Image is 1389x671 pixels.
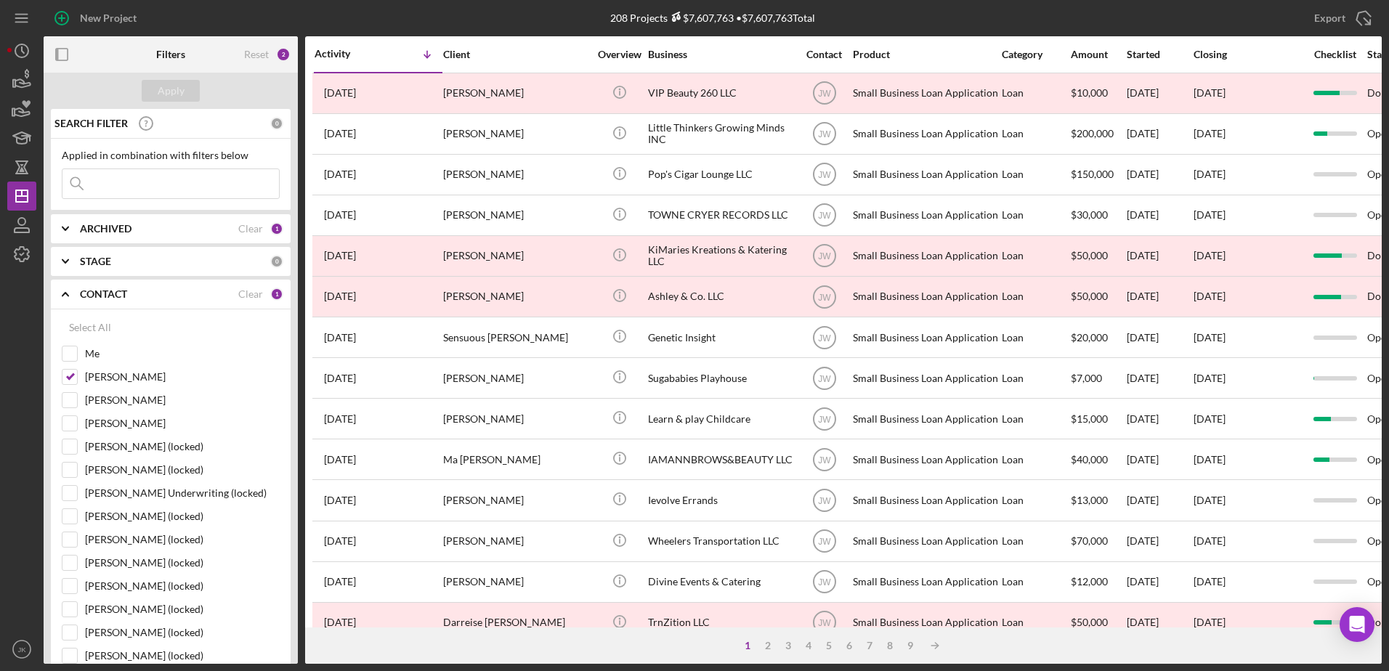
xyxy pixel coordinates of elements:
[853,359,998,397] div: Small Business Loan Application
[1194,575,1226,587] time: [DATE]
[819,640,839,651] div: 5
[69,313,111,342] div: Select All
[85,625,280,640] label: [PERSON_NAME] (locked)
[853,440,998,479] div: Small Business Loan Application
[1071,49,1125,60] div: Amount
[443,359,588,397] div: [PERSON_NAME]
[818,292,831,302] text: JW
[85,509,280,524] label: [PERSON_NAME] (locked)
[818,414,831,424] text: JW
[1194,616,1226,628] time: [DATE]
[85,486,280,500] label: [PERSON_NAME] Underwriting (locked)
[85,556,280,570] label: [PERSON_NAME] (locked)
[85,602,280,617] label: [PERSON_NAME] (locked)
[1127,74,1192,113] div: [DATE]
[880,640,900,651] div: 8
[853,237,998,275] div: Small Business Loan Application
[1127,155,1192,194] div: [DATE]
[80,256,111,267] b: STAGE
[648,318,793,357] div: Genetic Insight
[1194,86,1226,99] time: [DATE]
[648,74,793,113] div: VIP Beauty 260 LLC
[818,251,831,261] text: JW
[1127,318,1192,357] div: [DATE]
[668,12,734,24] div: $7,607,763
[818,129,831,139] text: JW
[443,237,588,275] div: [PERSON_NAME]
[1002,49,1069,60] div: Category
[818,537,831,547] text: JW
[778,640,798,651] div: 3
[797,49,851,60] div: Contact
[7,635,36,664] button: JK
[1002,155,1069,194] div: Loan
[85,463,280,477] label: [PERSON_NAME] (locked)
[853,196,998,235] div: Small Business Loan Application
[1002,196,1069,235] div: Loan
[443,522,588,561] div: [PERSON_NAME]
[610,12,815,24] div: 208 Projects • $7,607,763 Total
[1127,49,1192,60] div: Started
[1194,372,1226,384] time: [DATE]
[853,49,998,60] div: Product
[648,563,793,601] div: Divine Events & Catering
[648,196,793,235] div: TOWNE CRYER RECORDS LLC
[1002,563,1069,601] div: Loan
[85,579,280,593] label: [PERSON_NAME] (locked)
[1194,331,1226,343] time: [DATE]
[1002,481,1069,519] div: Loan
[1127,196,1192,235] div: [DATE]
[1071,412,1108,425] span: $15,000
[853,522,998,561] div: Small Business Loan Application
[443,115,588,153] div: [PERSON_NAME]
[1071,372,1102,384] span: $7,000
[1071,534,1108,547] span: $70,000
[324,617,356,628] time: 2025-04-16 13:12
[1002,399,1069,438] div: Loan
[324,250,356,261] time: 2025-05-09 15:04
[853,481,998,519] div: Small Business Loan Application
[818,333,831,343] text: JW
[1194,453,1226,465] time: [DATE]
[818,373,831,383] text: JW
[1194,249,1226,261] time: [DATE]
[315,48,378,60] div: Activity
[648,522,793,561] div: Wheelers Transportation LLC
[1071,494,1108,506] span: $13,000
[648,359,793,397] div: Sugababies Playhouse
[1127,440,1192,479] div: [DATE]
[1194,494,1226,506] time: [DATE]
[1002,237,1069,275] div: Loan
[324,454,356,465] time: 2025-04-30 00:51
[648,481,793,519] div: Ievolve Errands
[1071,603,1125,642] div: $50,000
[324,535,356,547] time: 2025-04-21 15:15
[158,80,185,102] div: Apply
[1002,74,1069,113] div: Loan
[853,563,998,601] div: Small Business Loan Application
[853,318,998,357] div: Small Business Loan Application
[1127,399,1192,438] div: [DATE]
[853,115,998,153] div: Small Business Loan Application
[648,115,793,153] div: Little Thinkers Growing Minds INC
[1071,575,1108,587] span: $12,000
[80,4,137,33] div: New Project
[443,196,588,235] div: [PERSON_NAME]
[1127,563,1192,601] div: [DATE]
[1304,49,1366,60] div: Checklist
[818,577,831,587] text: JW
[648,155,793,194] div: Pop's Cigar Lounge LLC
[443,318,588,357] div: Sensuous [PERSON_NAME]
[1194,127,1226,139] time: [DATE]
[859,640,880,651] div: 7
[276,47,291,62] div: 2
[80,288,127,300] b: CONTACT
[85,416,280,431] label: [PERSON_NAME]
[443,155,588,194] div: [PERSON_NAME]
[85,346,280,361] label: Me
[1194,168,1226,180] time: [DATE]
[1194,49,1303,60] div: Closing
[1002,603,1069,642] div: Loan
[1002,115,1069,153] div: Loan
[592,49,647,60] div: Overview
